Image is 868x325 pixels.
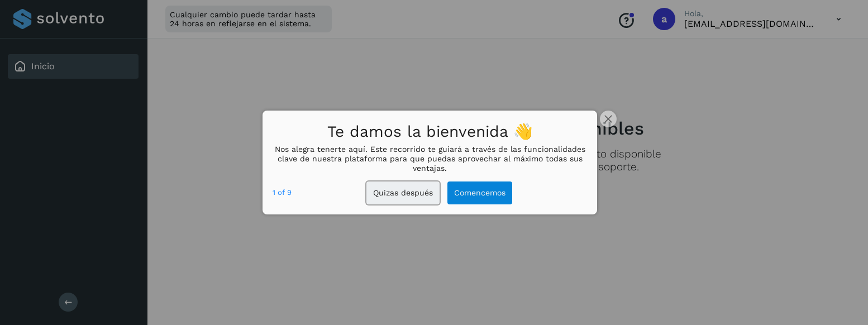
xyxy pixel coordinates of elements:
[366,181,440,204] button: Quizas después
[263,111,598,214] div: Te damos la bienvenida 👋Nos alegra tenerte aquí. Este recorrido te guiará a través de las funcion...
[273,145,588,173] p: Nos alegra tenerte aquí. Este recorrido te guiará a través de las funcionalidades clave de nuestr...
[600,111,617,127] button: close,
[273,187,292,199] div: step 1 of 9
[447,181,512,204] button: Comencemos
[273,187,292,199] div: 1 of 9
[273,120,588,145] h1: Te damos la bienvenida 👋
